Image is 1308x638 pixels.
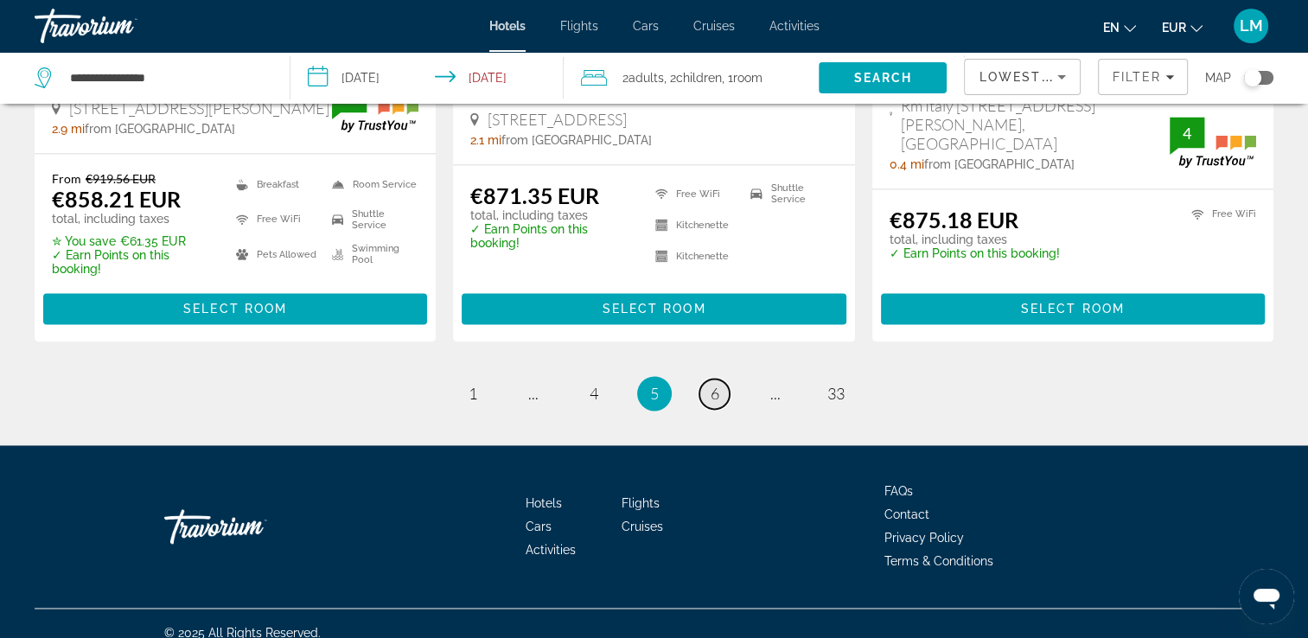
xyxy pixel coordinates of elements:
[590,384,598,403] span: 4
[979,67,1066,87] mat-select: Sort by
[68,65,264,91] input: Search hotel destination
[52,234,116,248] span: ✮ You save
[1103,15,1136,40] button: Change language
[769,19,820,33] a: Activities
[564,52,820,104] button: Travelers: 2 adults, 2 children
[488,110,627,129] span: [STREET_ADDRESS]
[1103,21,1120,35] span: en
[1170,123,1204,144] div: 4
[470,208,634,222] p: total, including taxes
[628,71,664,85] span: Adults
[693,19,735,33] a: Cruises
[733,71,762,85] span: Room
[85,122,235,136] span: from [GEOGRAPHIC_DATA]
[633,19,659,33] a: Cars
[526,543,576,557] a: Activities
[742,182,837,205] li: Shuttle Service
[1021,302,1125,316] span: Select Room
[722,66,762,90] span: , 1
[924,157,1075,171] span: from [GEOGRAPHIC_DATA]
[1228,8,1273,44] button: User Menu
[647,245,742,267] li: Kitchenette
[890,157,924,171] span: 0.4 mi
[69,99,329,118] span: [STREET_ADDRESS][PERSON_NAME]
[647,214,742,236] li: Kitchenette
[890,246,1060,260] p: ✓ Earn Points on this booking!
[770,384,781,403] span: ...
[602,302,705,316] span: Select Room
[901,77,1170,153] span: [STREET_ADDRESS][PERSON_NAME] Rm Italy [STREET_ADDRESS][PERSON_NAME], [GEOGRAPHIC_DATA]
[884,554,993,568] a: Terms & Conditions
[86,171,156,186] del: €919.56 EUR
[528,384,539,403] span: ...
[227,171,323,197] li: Breakfast
[227,207,323,233] li: Free WiFi
[470,182,599,208] ins: €871.35 EUR
[1231,70,1273,86] button: Toggle map
[35,3,207,48] a: Travorium
[43,293,427,324] button: Select Room
[164,501,337,552] a: Go Home
[52,122,85,136] span: 2.9 mi
[647,182,742,205] li: Free WiFi
[622,496,660,510] a: Flights
[890,233,1060,246] p: total, including taxes
[52,234,214,248] p: €61.35 EUR
[489,19,526,33] a: Hotels
[323,241,419,267] li: Swimming Pool
[819,62,947,93] button: Search
[560,19,598,33] a: Flights
[1205,66,1231,90] span: Map
[884,531,964,545] a: Privacy Policy
[43,297,427,316] a: Select Room
[470,222,634,250] p: ✓ Earn Points on this booking!
[1162,21,1186,35] span: EUR
[52,212,214,226] p: total, including taxes
[1112,70,1161,84] span: Filter
[711,384,719,403] span: 6
[52,186,181,212] ins: €858.21 EUR
[1239,569,1294,624] iframe: Bouton de lancement de la fenêtre de messagerie
[1098,59,1188,95] button: Filters
[227,241,323,267] li: Pets Allowed
[676,71,722,85] span: Children
[526,520,552,533] a: Cars
[979,70,1089,84] span: Lowest Price
[622,66,664,90] span: 2
[622,520,663,533] a: Cruises
[470,133,501,147] span: 2.1 mi
[854,71,913,85] span: Search
[52,171,81,186] span: From
[323,207,419,233] li: Shuttle Service
[462,297,845,316] a: Select Room
[462,293,845,324] button: Select Room
[1240,17,1263,35] span: LM
[884,484,913,498] a: FAQs
[890,207,1018,233] ins: €875.18 EUR
[664,66,722,90] span: , 2
[881,293,1265,324] button: Select Room
[323,171,419,197] li: Room Service
[650,384,659,403] span: 5
[469,384,477,403] span: 1
[183,302,287,316] span: Select Room
[526,496,562,510] a: Hotels
[290,52,564,104] button: Select check in and out date
[884,507,929,521] a: Contact
[501,133,652,147] span: from [GEOGRAPHIC_DATA]
[35,376,1273,411] nav: Pagination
